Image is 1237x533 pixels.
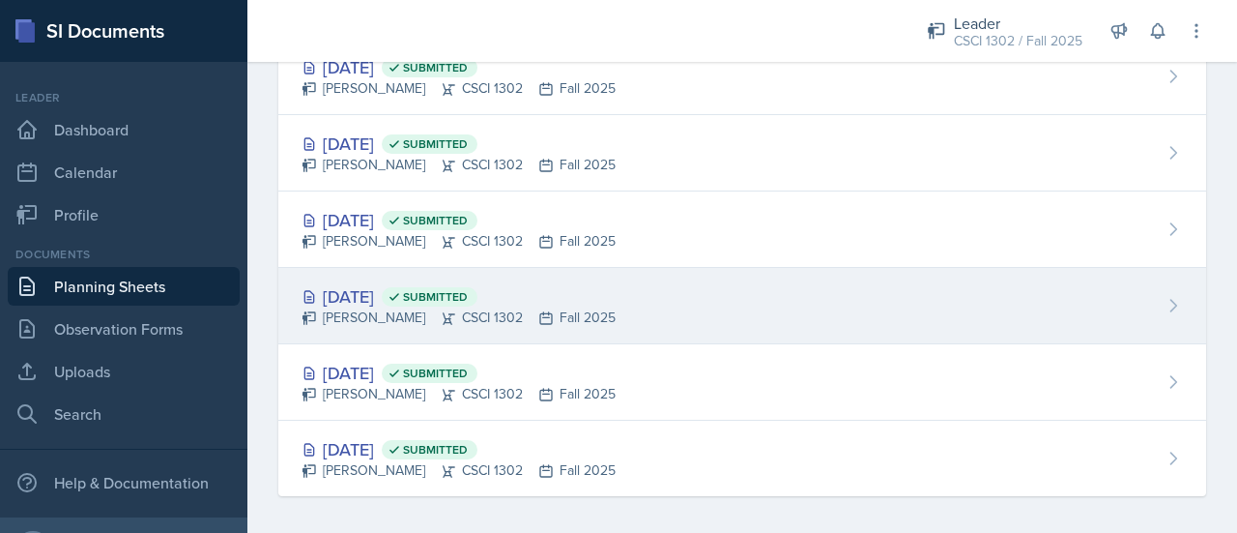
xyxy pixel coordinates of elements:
[8,195,240,234] a: Profile
[302,283,616,310] div: [DATE]
[8,153,240,192] a: Calendar
[302,78,616,99] div: [PERSON_NAME] CSCI 1302 Fall 2025
[278,192,1206,268] a: [DATE] Submitted [PERSON_NAME]CSCI 1302Fall 2025
[8,267,240,306] a: Planning Sheets
[278,421,1206,496] a: [DATE] Submitted [PERSON_NAME]CSCI 1302Fall 2025
[278,344,1206,421] a: [DATE] Submitted [PERSON_NAME]CSCI 1302Fall 2025
[302,207,616,233] div: [DATE]
[302,384,616,404] div: [PERSON_NAME] CSCI 1302 Fall 2025
[403,213,468,228] span: Submitted
[302,360,616,386] div: [DATE]
[8,110,240,149] a: Dashboard
[8,89,240,106] div: Leader
[302,155,616,175] div: [PERSON_NAME] CSCI 1302 Fall 2025
[8,310,240,348] a: Observation Forms
[278,115,1206,192] a: [DATE] Submitted [PERSON_NAME]CSCI 1302Fall 2025
[278,268,1206,344] a: [DATE] Submitted [PERSON_NAME]CSCI 1302Fall 2025
[278,39,1206,115] a: [DATE] Submitted [PERSON_NAME]CSCI 1302Fall 2025
[302,460,616,481] div: [PERSON_NAME] CSCI 1302 Fall 2025
[8,395,240,433] a: Search
[302,54,616,80] div: [DATE]
[302,436,616,462] div: [DATE]
[302,231,616,252] div: [PERSON_NAME] CSCI 1302 Fall 2025
[403,442,468,458] span: Submitted
[8,352,240,391] a: Uploads
[403,366,468,381] span: Submitted
[302,131,616,157] div: [DATE]
[8,463,240,502] div: Help & Documentation
[8,246,240,263] div: Documents
[954,12,1082,35] div: Leader
[954,31,1082,51] div: CSCI 1302 / Fall 2025
[403,136,468,152] span: Submitted
[403,289,468,305] span: Submitted
[403,60,468,75] span: Submitted
[302,308,616,328] div: [PERSON_NAME] CSCI 1302 Fall 2025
